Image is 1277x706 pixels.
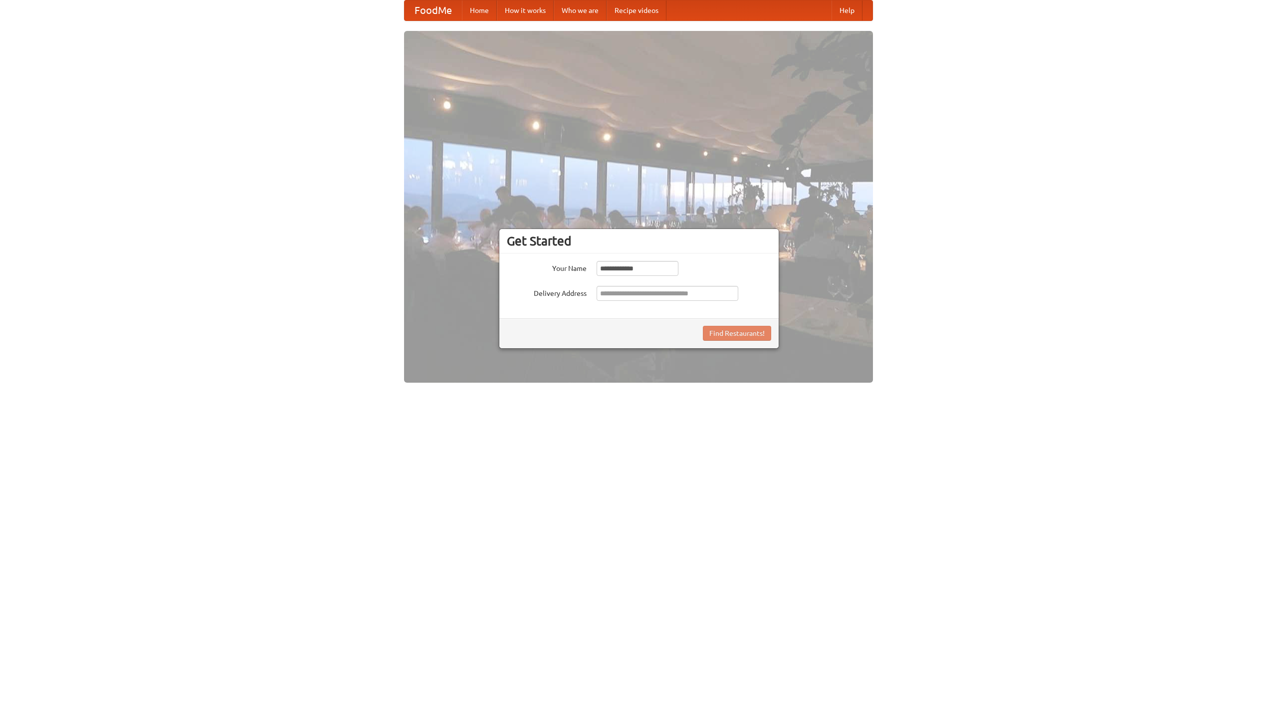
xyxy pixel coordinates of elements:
button: Find Restaurants! [703,326,771,341]
a: FoodMe [405,0,462,20]
label: Delivery Address [507,286,587,298]
a: Recipe videos [607,0,666,20]
a: How it works [497,0,554,20]
label: Your Name [507,261,587,273]
h3: Get Started [507,234,771,248]
a: Who we are [554,0,607,20]
a: Help [832,0,862,20]
a: Home [462,0,497,20]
